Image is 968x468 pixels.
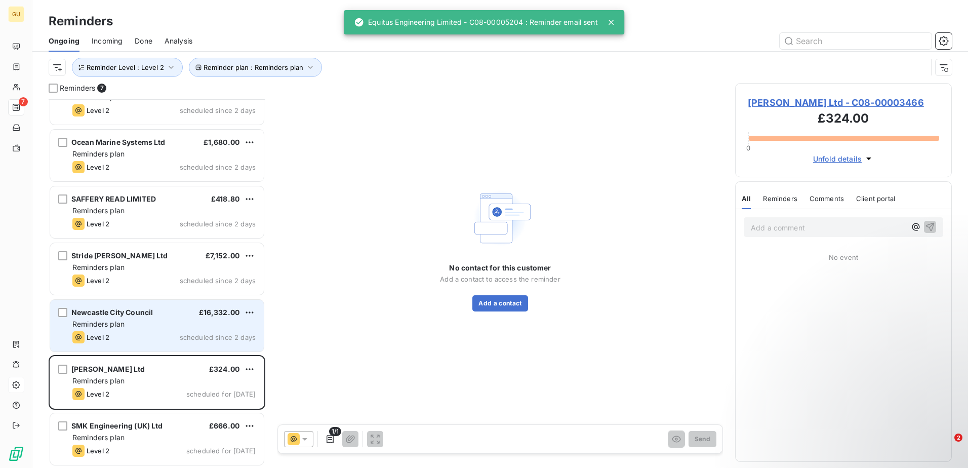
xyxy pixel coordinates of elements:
span: 1/1 [329,427,341,436]
span: Reminders plan [72,149,125,158]
span: Level 2 [87,220,109,228]
span: [PERSON_NAME] Ltd [71,365,145,373]
button: Reminder Level : Level 2 [72,58,183,77]
span: No event [829,253,858,261]
span: Client portal [856,194,895,203]
span: Reminders plan [72,433,125,442]
span: Add a contact to access the reminder [440,275,560,283]
h3: Reminders [49,12,113,30]
span: Reminder Level : Level 2 [87,63,164,71]
span: £418.80 [211,194,239,203]
span: SAFFERY READ LIMITED [71,194,156,203]
span: SMK Engineering (UK) Ltd [71,421,163,430]
span: 7 [19,97,28,106]
span: Ongoing [49,36,79,46]
iframe: Intercom notifications message [765,370,968,441]
span: £16,332.00 [199,308,240,317]
span: Comments [810,194,844,203]
span: No contact for this customer [449,263,551,273]
button: Add a contact [472,295,528,311]
span: £666.00 [209,421,239,430]
span: scheduled for [DATE] [186,390,256,398]
span: Reminders [763,194,797,203]
span: 2 [954,434,962,442]
span: scheduled since 2 days [180,163,256,171]
span: All [742,194,751,203]
input: Search [780,33,932,49]
span: Level 2 [87,163,109,171]
span: [PERSON_NAME] Ltd - C08-00003466 [748,96,939,109]
img: Empty state [468,186,533,251]
span: Reminders [60,83,95,93]
span: Level 2 [87,390,109,398]
span: Level 2 [87,333,109,341]
span: Ocean Marine Systems Ltd [71,138,166,146]
button: Unfold details [810,153,877,165]
span: scheduled since 2 days [180,220,256,228]
span: 0 [746,144,750,152]
span: scheduled since 2 days [180,106,256,114]
span: Analysis [165,36,192,46]
button: Send [689,431,716,447]
span: 7 [97,84,106,93]
span: Reminders plan [72,320,125,328]
span: Newcastle City Council [71,308,153,317]
span: Incoming [92,36,123,46]
img: Logo LeanPay [8,446,24,462]
div: Equitus Engineering Limited - C08-00005204 : Reminder email sent [354,13,598,31]
div: GU [8,6,24,22]
span: scheduled since 2 days [180,333,256,341]
span: Reminder plan : Reminders plan [204,63,303,71]
span: Done [135,36,152,46]
span: £1,680.00 [204,138,239,146]
button: Reminder plan : Reminders plan [189,58,322,77]
span: Level 2 [87,277,109,285]
span: Reminders plan [72,376,125,385]
span: Level 2 [87,106,109,114]
span: Unfold details [813,153,862,164]
h3: £324.00 [748,109,939,130]
span: Stride [PERSON_NAME] Ltd [71,251,168,260]
span: scheduled since 2 days [180,277,256,285]
span: scheduled for [DATE] [186,447,256,455]
span: £324.00 [209,365,239,373]
iframe: Intercom live chat [934,434,958,458]
span: Reminders plan [72,263,125,271]
span: Level 2 [87,447,109,455]
span: £7,152.00 [206,251,239,260]
span: Reminders plan [72,206,125,215]
div: grid [49,99,265,468]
